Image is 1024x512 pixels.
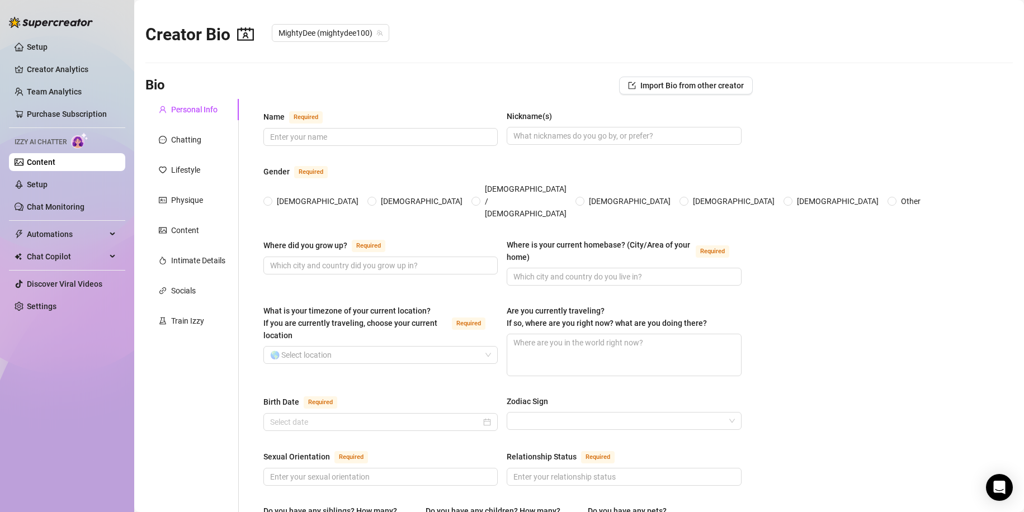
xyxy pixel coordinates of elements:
div: Socials [171,285,196,297]
div: Name [263,111,285,123]
div: Content [171,224,199,236]
div: Open Intercom Messenger [986,474,1013,501]
img: logo-BBDzfeDw.svg [9,17,93,28]
span: Required [289,111,323,124]
input: Relationship Status [513,471,732,483]
input: Where did you grow up? [270,259,489,272]
div: Where did you grow up? [263,239,347,252]
span: idcard [159,196,167,204]
div: Sexual Orientation [263,451,330,463]
span: import [628,82,636,89]
span: MightyDee (mightydee100) [279,25,383,41]
div: Lifestyle [171,164,200,176]
span: Required [334,451,368,463]
img: Chat Copilot [15,253,22,260]
input: Nickname(s) [513,130,732,142]
span: [DEMOGRAPHIC_DATA] [792,195,883,207]
img: AI Chatter [71,132,88,149]
a: Setup [27,42,48,51]
input: Name [270,131,489,143]
span: [DEMOGRAPHIC_DATA] [376,195,467,207]
span: Are you currently traveling? If so, where are you right now? what are you doing there? [507,306,707,328]
label: Sexual Orientation [263,450,380,463]
div: Zodiac Sign [507,395,548,407]
label: Where is your current homebase? (City/Area of your home) [507,239,741,263]
div: Chatting [171,134,201,146]
div: Where is your current homebase? (City/Area of your home) [507,239,691,263]
div: Birth Date [263,396,299,408]
span: link [159,287,167,295]
label: Birth Date [263,395,350,409]
h2: Creator Bio [145,24,254,45]
span: team [376,30,383,36]
a: Setup [27,180,48,189]
span: Chat Copilot [27,248,106,266]
span: Required [581,451,615,463]
a: Discover Viral Videos [27,279,102,288]
span: [DEMOGRAPHIC_DATA] [688,195,779,207]
h3: Bio [145,77,165,94]
span: message [159,136,167,144]
span: Automations [27,225,106,243]
label: Gender [263,165,340,178]
span: heart [159,166,167,174]
span: Other [896,195,925,207]
a: Purchase Subscription [27,110,107,118]
span: Required [452,317,485,330]
div: Train Izzy [171,315,204,327]
span: contacts [237,26,254,42]
div: Physique [171,194,203,206]
span: [DEMOGRAPHIC_DATA] [584,195,675,207]
label: Relationship Status [507,450,627,463]
input: Birth Date [270,416,481,428]
a: Chat Monitoring [27,202,84,211]
input: Sexual Orientation [270,471,489,483]
div: Gender [263,165,290,178]
label: Nickname(s) [507,110,560,122]
a: Settings [27,302,56,311]
label: Name [263,110,335,124]
span: fire [159,257,167,264]
span: What is your timezone of your current location? If you are currently traveling, choose your curre... [263,306,437,340]
span: [DEMOGRAPHIC_DATA] / [DEMOGRAPHIC_DATA] [480,183,571,220]
button: Import Bio from other creator [619,77,753,94]
a: Team Analytics [27,87,82,96]
span: user [159,106,167,113]
span: experiment [159,317,167,325]
span: thunderbolt [15,230,23,239]
span: Required [696,245,729,258]
div: Relationship Status [507,451,577,463]
a: Content [27,158,55,167]
span: picture [159,226,167,234]
span: Required [352,240,385,252]
div: Nickname(s) [507,110,552,122]
span: Import Bio from other creator [640,81,744,90]
span: [DEMOGRAPHIC_DATA] [272,195,363,207]
span: Required [294,166,328,178]
span: Izzy AI Chatter [15,137,67,148]
div: Personal Info [171,103,218,116]
input: Where is your current homebase? (City/Area of your home) [513,271,732,283]
span: Required [304,396,337,409]
label: Where did you grow up? [263,239,398,252]
div: Intimate Details [171,254,225,267]
a: Creator Analytics [27,60,116,78]
label: Zodiac Sign [507,395,556,407]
